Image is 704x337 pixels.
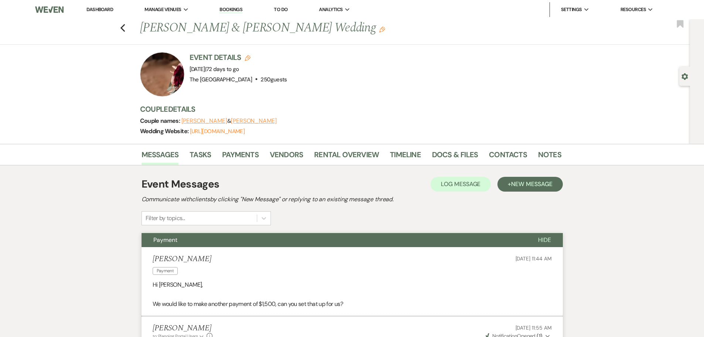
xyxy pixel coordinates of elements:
[516,324,552,331] span: [DATE] 11:55 AM
[261,76,287,83] span: 250 guests
[190,128,245,135] a: [URL][DOMAIN_NAME]
[140,117,181,125] span: Couple names:
[35,2,63,17] img: Weven Logo
[561,6,582,13] span: Settings
[140,104,554,114] h3: Couple Details
[431,177,491,192] button: Log Message
[274,6,288,13] a: To Do
[190,65,239,73] span: [DATE]
[142,195,563,204] h2: Communicate with clients by clicking "New Message" or replying to an existing message thread.
[538,236,551,244] span: Hide
[86,6,113,13] a: Dashboard
[526,233,563,247] button: Hide
[142,149,179,165] a: Messages
[432,149,478,165] a: Docs & Files
[231,118,277,124] button: [PERSON_NAME]
[222,149,259,165] a: Payments
[153,255,211,264] h5: [PERSON_NAME]
[190,76,252,83] span: The [GEOGRAPHIC_DATA]
[153,324,213,333] h5: [PERSON_NAME]
[379,26,385,33] button: Edit
[153,236,177,244] span: Payment
[516,255,552,262] span: [DATE] 11:44 AM
[181,118,227,124] button: [PERSON_NAME]
[205,65,239,73] span: |
[144,6,181,13] span: Manage Venues
[620,6,646,13] span: Resources
[206,65,239,73] span: 72 days to go
[220,6,242,13] a: Bookings
[153,267,178,275] span: Payment
[441,180,480,188] span: Log Message
[314,149,379,165] a: Rental Overview
[142,176,220,192] h1: Event Messages
[146,214,185,223] div: Filter by topics...
[270,149,303,165] a: Vendors
[390,149,421,165] a: Timeline
[497,177,562,192] button: +New Message
[142,233,526,247] button: Payment
[153,299,552,309] p: We would like to make another payment of $1,500, can you set that up for us?
[140,127,190,135] span: Wedding Website:
[190,149,211,165] a: Tasks
[511,180,552,188] span: New Message
[181,117,277,125] span: &
[190,52,287,63] h3: Event Details
[489,149,527,165] a: Contacts
[538,149,561,165] a: Notes
[681,73,688,80] button: Open lead details
[319,6,343,13] span: Analytics
[140,19,471,37] h1: [PERSON_NAME] & [PERSON_NAME] Wedding
[153,280,552,290] p: Hi [PERSON_NAME],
